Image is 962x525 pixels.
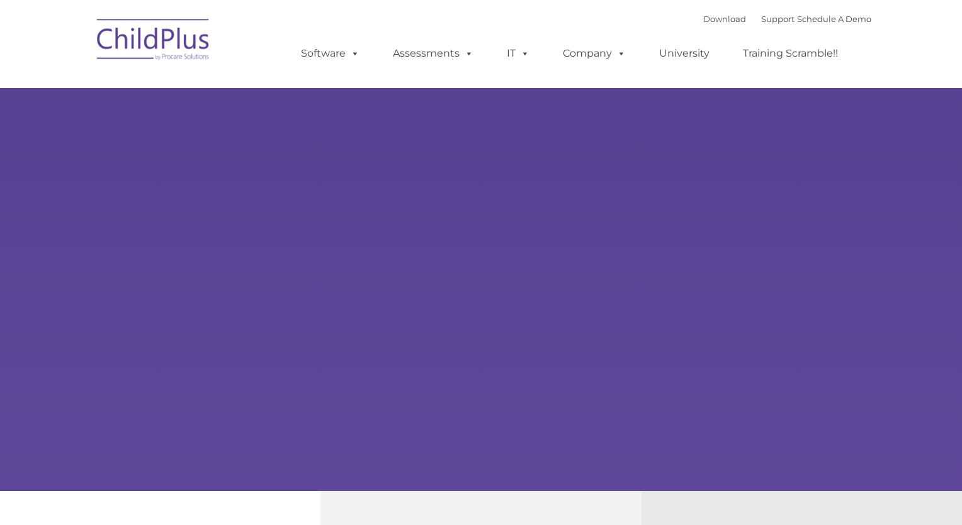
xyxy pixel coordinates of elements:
font: | [703,14,871,24]
a: Software [288,41,372,66]
a: Assessments [380,41,486,66]
a: Support [761,14,795,24]
a: Schedule A Demo [797,14,871,24]
a: Download [703,14,746,24]
a: Training Scramble!! [730,41,851,66]
a: University [647,41,722,66]
a: Company [550,41,638,66]
a: IT [494,41,542,66]
img: ChildPlus by Procare Solutions [91,10,217,73]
